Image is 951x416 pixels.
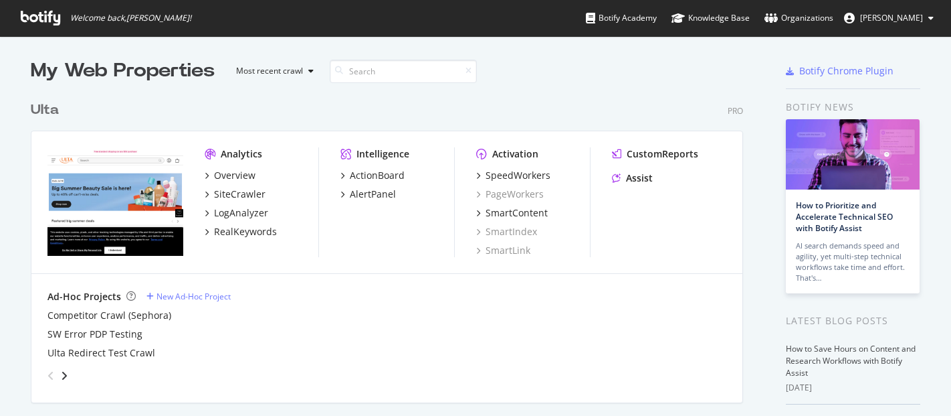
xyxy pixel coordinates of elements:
div: angle-left [42,365,60,387]
a: New Ad-Hoc Project [146,291,231,302]
a: Competitor Crawl (Sephora) [47,309,171,322]
button: Most recent crawl [225,60,319,82]
div: New Ad-Hoc Project [156,291,231,302]
div: Pro [728,105,743,117]
div: Latest Blog Posts [786,314,920,328]
div: Overview [214,169,255,182]
img: How to Prioritize and Accelerate Technical SEO with Botify Assist [786,119,920,190]
div: Most recent crawl [236,67,303,75]
span: Welcome back, [PERSON_NAME] ! [70,13,191,23]
div: Knowledge Base [671,11,750,25]
a: ActionBoard [340,169,405,182]
div: Intelligence [356,147,409,161]
div: Organizations [764,11,833,25]
div: AI search demands speed and agility, yet multi-step technical workflows take time and effort. Tha... [796,240,910,283]
div: SiteCrawler [214,188,266,201]
a: Ulta Redirect Test Crawl [47,346,155,360]
a: How to Prioritize and Accelerate Technical SEO with Botify Assist [796,200,893,234]
div: ActionBoard [350,169,405,182]
a: SW Error PDP Testing [47,328,142,341]
div: AlertPanel [350,188,396,201]
div: Analytics [221,147,262,161]
div: Botify Academy [586,11,657,25]
input: Search [330,60,477,83]
a: SmartContent [476,206,548,220]
a: SmartLink [476,244,530,257]
a: SiteCrawler [205,188,266,201]
div: LogAnalyzer [214,206,268,220]
div: Activation [492,147,538,161]
a: How to Save Hours on Content and Research Workflows with Botify Assist [786,343,916,378]
a: Ulta [31,100,64,120]
a: SpeedWorkers [476,169,550,182]
a: Assist [612,171,653,185]
img: www.ulta.com [47,147,183,256]
a: PageWorkers [476,188,544,201]
a: Botify Chrome Plugin [786,64,893,78]
a: RealKeywords [205,225,277,238]
div: Botify news [786,100,920,115]
div: SmartContent [486,206,548,220]
div: Assist [626,171,653,185]
button: [PERSON_NAME] [833,7,944,29]
div: angle-right [60,369,69,383]
a: AlertPanel [340,188,396,201]
a: SmartIndex [476,225,537,238]
div: Ulta [31,100,59,120]
a: CustomReports [612,147,698,161]
div: [DATE] [786,382,920,394]
a: Overview [205,169,255,182]
div: SpeedWorkers [486,169,550,182]
div: CustomReports [627,147,698,161]
div: My Web Properties [31,58,215,84]
div: Ad-Hoc Projects [47,290,121,303]
div: Botify Chrome Plugin [799,64,893,78]
div: RealKeywords [214,225,277,238]
a: LogAnalyzer [205,206,268,220]
span: Dan Sgammato [860,12,923,23]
